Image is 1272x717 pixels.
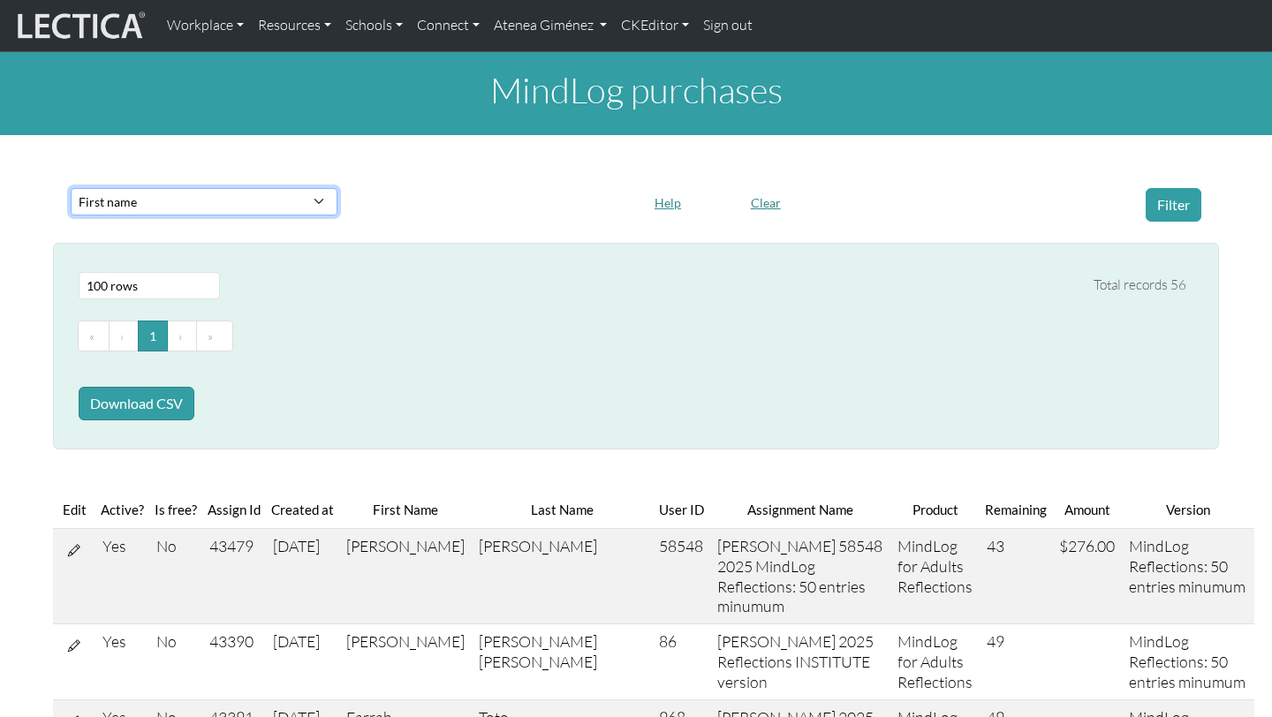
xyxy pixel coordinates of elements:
[202,492,266,528] th: Assign Id
[890,624,980,700] td: MindLog for Adults Reflections
[652,528,710,623] td: 58548
[987,536,1004,555] span: 43
[149,492,202,528] th: Is free?
[980,492,1052,528] th: Remaining
[710,528,890,623] td: [PERSON_NAME] 58548 2025 MindLog Reflections: 50 entries minumum
[1122,492,1254,528] th: Version
[53,492,95,528] th: Edit
[472,492,652,528] th: Last Name
[339,492,472,528] th: First Name
[614,7,696,44] a: CKEditor
[160,7,251,44] a: Workplace
[156,536,195,556] div: No
[987,631,1004,651] span: 49
[266,624,339,700] td: [DATE]
[710,624,890,700] td: [PERSON_NAME] 2025 Reflections INSTITUTE version
[1122,624,1254,700] td: MindLog Reflections: 50 entries minumum
[647,192,689,210] a: Help
[339,624,472,700] td: [PERSON_NAME]
[1146,188,1201,222] button: Filter
[251,7,338,44] a: Resources
[79,321,1186,352] ul: Pagination
[95,492,149,528] th: Active?
[710,492,890,528] th: Assignment Name
[266,528,339,623] td: [DATE]
[652,492,710,528] th: User ID
[890,528,980,623] td: MindLog for Adults Reflections
[156,631,195,652] div: No
[102,536,142,556] div: Yes
[1122,528,1254,623] td: MindLog Reflections: 50 entries minumum
[202,528,266,623] td: 43479
[487,7,614,44] a: Atenea Giménez
[743,189,789,216] button: Clear
[102,631,142,652] div: Yes
[652,624,710,700] td: 86
[13,9,146,42] img: lecticalive
[647,189,689,216] button: Help
[1059,536,1115,555] span: $276.00
[138,321,168,352] button: Go to page 1
[1052,492,1122,528] th: Amount
[79,387,194,420] button: Download CSV
[202,624,266,700] td: 43390
[266,492,339,528] th: Created at
[338,7,410,44] a: Schools
[1094,275,1186,297] div: Total records 56
[696,7,760,44] a: Sign out
[410,7,487,44] a: Connect
[472,528,652,623] td: [PERSON_NAME]
[339,528,472,623] td: [PERSON_NAME]
[890,492,980,528] th: Product
[472,624,652,700] td: [PERSON_NAME] [PERSON_NAME]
